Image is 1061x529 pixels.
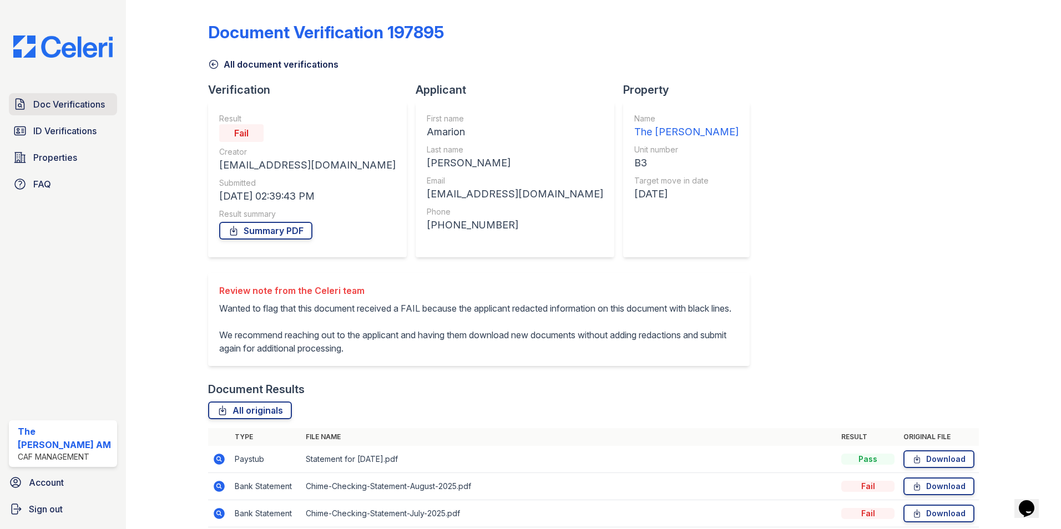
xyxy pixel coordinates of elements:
div: Applicant [416,82,623,98]
div: Amarion [427,124,603,140]
a: Download [903,505,974,522]
a: Name The [PERSON_NAME] [634,113,739,140]
div: [PERSON_NAME] [427,155,603,171]
div: The [PERSON_NAME] AM [18,425,113,451]
div: Fail [219,124,264,142]
div: Unit number [634,144,739,155]
div: Submitted [219,177,396,189]
td: Paystub [230,446,301,473]
div: Document Results [208,382,305,397]
div: Review note from the Celeri team [219,284,739,297]
div: First name [427,113,603,124]
a: Properties [9,146,117,169]
a: Download [903,477,974,495]
div: Pass [841,454,895,465]
a: Account [4,471,122,494]
div: [PHONE_NUMBER] [427,217,603,233]
td: Bank Statement [230,473,301,500]
span: FAQ [33,177,51,191]
th: Result [837,428,899,446]
span: Doc Verifications [33,98,105,111]
div: [DATE] [634,186,739,202]
div: Verification [208,82,416,98]
th: Original file [899,428,979,446]
div: Creator [219,146,396,157]
div: Fail [841,508,895,519]
a: All document verifications [208,58,338,71]
a: Summary PDF [219,222,312,240]
div: Fail [841,481,895,492]
p: Wanted to flag that this document received a FAIL because the applicant redacted information on t... [219,302,739,355]
div: CAF Management [18,451,113,462]
a: Sign out [4,498,122,520]
div: Last name [427,144,603,155]
a: All originals [208,401,292,419]
span: Sign out [29,502,63,516]
span: ID Verifications [33,124,97,138]
td: Statement for [DATE].pdf [301,446,837,473]
td: Bank Statement [230,500,301,527]
a: Doc Verifications [9,93,117,115]
td: Chime-Checking-Statement-August-2025.pdf [301,473,837,500]
span: Account [29,476,64,489]
div: Result summary [219,208,396,220]
th: File name [301,428,837,446]
a: FAQ [9,173,117,195]
a: Download [903,450,974,468]
div: Email [427,175,603,186]
div: [DATE] 02:39:43 PM [219,189,396,204]
iframe: chat widget [1014,485,1050,518]
div: Result [219,113,396,124]
div: [EMAIL_ADDRESS][DOMAIN_NAME] [427,186,603,202]
div: [EMAIL_ADDRESS][DOMAIN_NAME] [219,157,396,173]
div: Document Verification 197895 [208,22,444,42]
td: Chime-Checking-Statement-July-2025.pdf [301,500,837,527]
th: Type [230,428,301,446]
img: CE_Logo_Blue-a8612792a0a2168367f1c8372b55b34899dd931a85d93a1a3d3e32e68fde9ad4.png [4,35,122,58]
div: Phone [427,206,603,217]
a: ID Verifications [9,120,117,142]
div: The [PERSON_NAME] [634,124,739,140]
div: Target move in date [634,175,739,186]
div: Property [623,82,759,98]
div: B3 [634,155,739,171]
div: Name [634,113,739,124]
span: Properties [33,151,77,164]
